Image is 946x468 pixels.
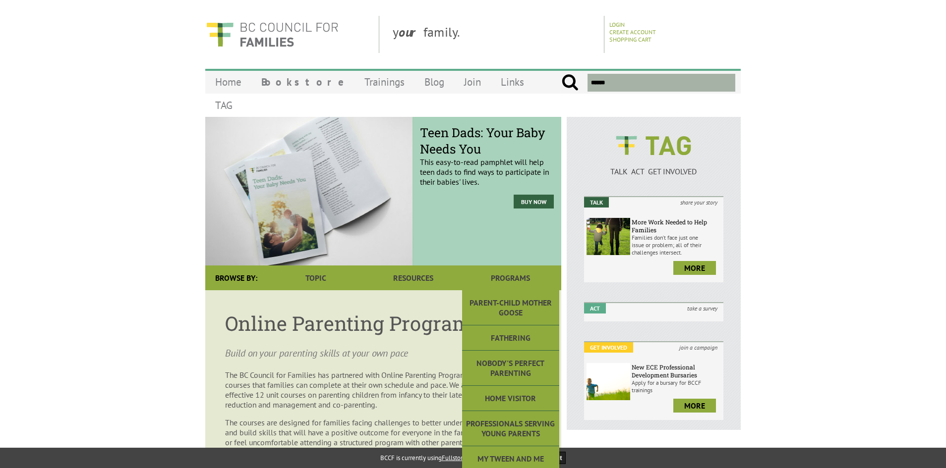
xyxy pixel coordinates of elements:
a: Login [609,21,625,28]
a: Nobody's Perfect Parenting [462,351,559,386]
em: Act [584,303,606,313]
a: Bookstore [251,70,355,94]
a: Resources [364,265,462,290]
a: TALK ACT GET INVOLVED [584,156,723,176]
a: Trainings [355,70,414,94]
strong: our [399,24,423,40]
h6: More Work Needed to Help Families [632,218,721,234]
i: join a campaign [673,342,723,353]
a: Shopping Cart [609,36,651,43]
p: This easy-to-read pamphlet will help teen dads to find ways to participate in their babies' lives. [420,132,554,187]
input: Submit [561,74,579,92]
span: If you are unable, or feel uncomfortable attending a structured program with other parents, learn... [225,427,533,457]
a: Home [205,70,251,94]
p: Build on your parenting skills at your own pace [225,346,541,360]
h6: New ECE Professional Development Bursaries [632,363,721,379]
a: Join [454,70,491,94]
img: BCCF's TAG Logo [609,127,698,164]
a: Fullstory [442,454,466,462]
a: TAG [205,94,242,117]
p: Families don’t face just one issue or problem; all of their challenges intersect. [632,234,721,256]
a: Home Visitor [462,386,559,411]
p: TALK ACT GET INVOLVED [584,166,723,176]
img: BC Council for FAMILIES [205,16,339,53]
em: Talk [584,197,609,208]
a: Parent-Child Mother Goose [462,290,559,325]
a: Create Account [609,28,656,36]
i: take a survey [681,303,723,313]
i: share your story [674,197,723,208]
a: Fathering [462,325,559,351]
h1: Online Parenting Programs [225,310,541,336]
p: Apply for a bursary for BCCF trainings [632,379,721,394]
a: Programs [462,265,559,290]
em: Get Involved [584,342,633,353]
p: The BC Council for Families has partnered with Online Parenting Programs to offer parenting cours... [225,370,541,410]
p: The courses are designed for families facing challenges to better understand their situations and... [225,417,541,457]
a: Topic [267,265,364,290]
a: Links [491,70,534,94]
div: y family. [385,16,604,53]
a: Blog [414,70,454,94]
a: more [673,261,716,275]
a: more [673,399,716,413]
a: Professionals Serving Young Parents [462,411,559,446]
a: Buy Now [514,195,554,208]
span: Teen Dads: Your Baby Needs You [420,124,554,157]
div: Browse By: [205,265,267,290]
